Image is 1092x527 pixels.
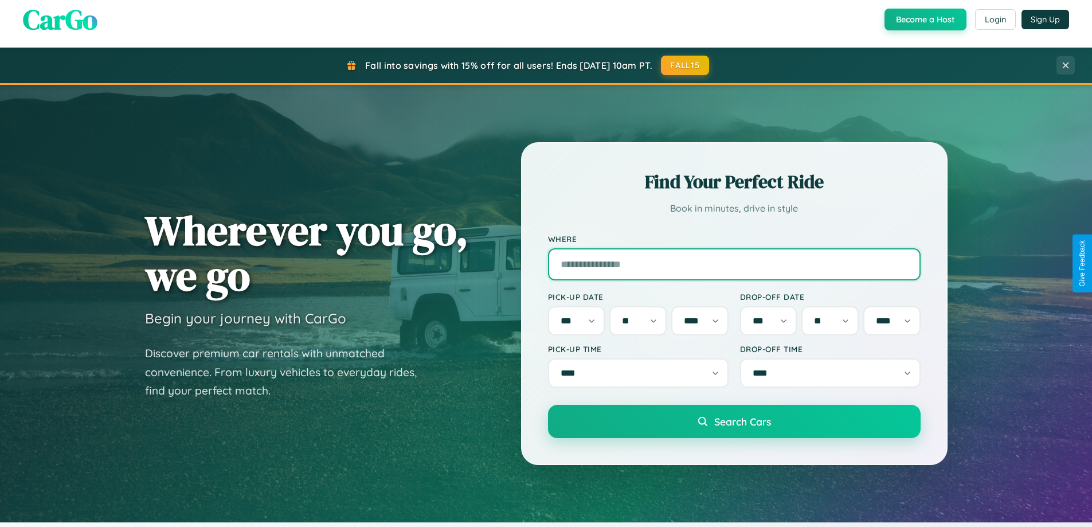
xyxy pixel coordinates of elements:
button: Sign Up [1021,10,1069,29]
span: CarGo [23,1,97,38]
button: Login [975,9,1016,30]
label: Where [548,234,921,244]
label: Pick-up Time [548,344,729,354]
p: Discover premium car rentals with unmatched convenience. From luxury vehicles to everyday rides, ... [145,344,432,400]
button: FALL15 [661,56,709,75]
label: Drop-off Time [740,344,921,354]
span: Search Cars [714,415,771,428]
h3: Begin your journey with CarGo [145,310,346,327]
p: Book in minutes, drive in style [548,200,921,217]
button: Become a Host [884,9,966,30]
label: Drop-off Date [740,292,921,302]
h1: Wherever you go, we go [145,208,468,298]
button: Search Cars [548,405,921,438]
label: Pick-up Date [548,292,729,302]
h2: Find Your Perfect Ride [548,169,921,194]
span: Fall into savings with 15% off for all users! Ends [DATE] 10am PT. [365,60,652,71]
div: Give Feedback [1078,240,1086,287]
